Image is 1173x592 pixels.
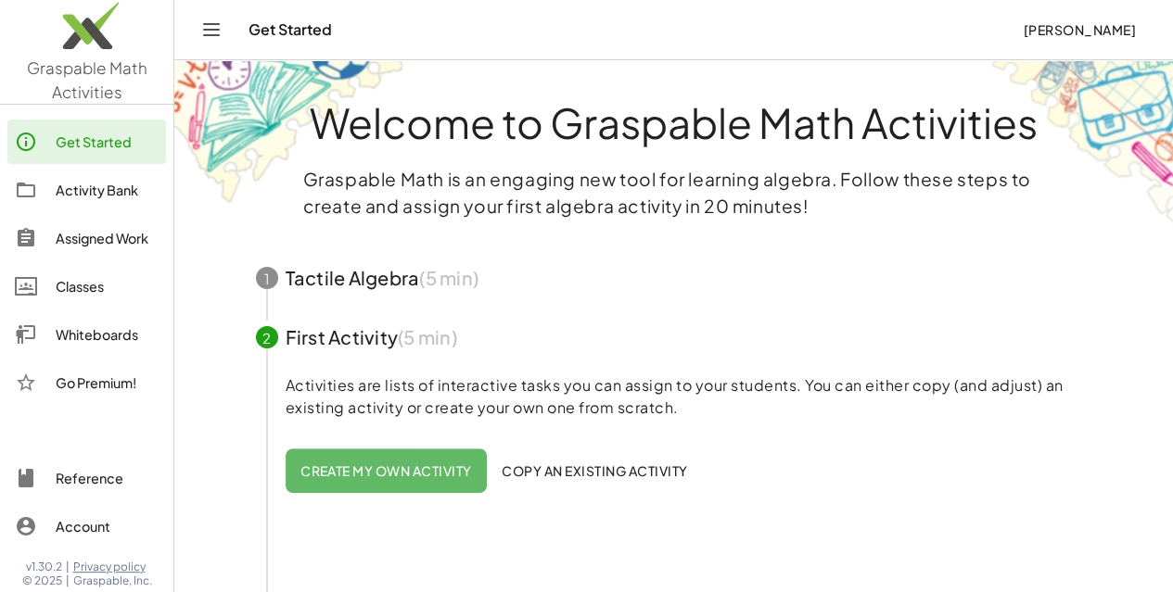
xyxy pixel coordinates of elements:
div: Go Premium! [56,372,159,394]
a: Get Started [7,120,166,164]
a: Account [7,504,166,548]
div: 1 [256,267,278,289]
button: Create my own activity [286,448,487,493]
span: Copy an existing activity [502,462,688,479]
a: Assigned Work [7,216,166,260]
div: Assigned Work [56,227,159,249]
div: Whiteboards [56,323,159,346]
span: Graspable, Inc. [73,573,152,588]
span: Create my own activity [300,462,472,479]
button: 1Tactile Algebra(5 min) [234,248,1115,308]
div: Activity Bank [56,179,159,201]
a: Activity Bank [7,168,166,212]
p: Graspable Math is an engaging new tool for learning algebra. Follow these steps to create and ass... [303,166,1045,220]
p: Activities are lists of interactive tasks you can assign to your students. You can either copy (a... [286,374,1092,419]
span: v1.30.2 [26,560,62,574]
button: Copy an existing activity [487,448,703,493]
div: Classes [56,275,159,297]
div: 2 [256,326,278,348]
span: [PERSON_NAME] [1023,21,1136,38]
h1: Welcome to Graspable Math Activities [222,101,1127,144]
a: Privacy policy [73,560,152,574]
span: | [66,573,70,588]
button: [PERSON_NAME] [1008,13,1151,46]
div: Get Started [56,131,159,153]
a: Classes [7,264,166,309]
a: Reference [7,456,166,500]
div: Reference [56,467,159,489]
button: Toggle navigation [197,15,226,44]
span: © 2025 [22,573,62,588]
span: | [66,560,70,574]
img: get-started-bg-ul-Ceg4j33I.png [174,58,406,206]
a: Whiteboards [7,312,166,357]
div: Account [56,515,159,537]
button: 2First Activity(5 min) [234,308,1115,367]
span: Graspable Math Activities [27,57,147,102]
